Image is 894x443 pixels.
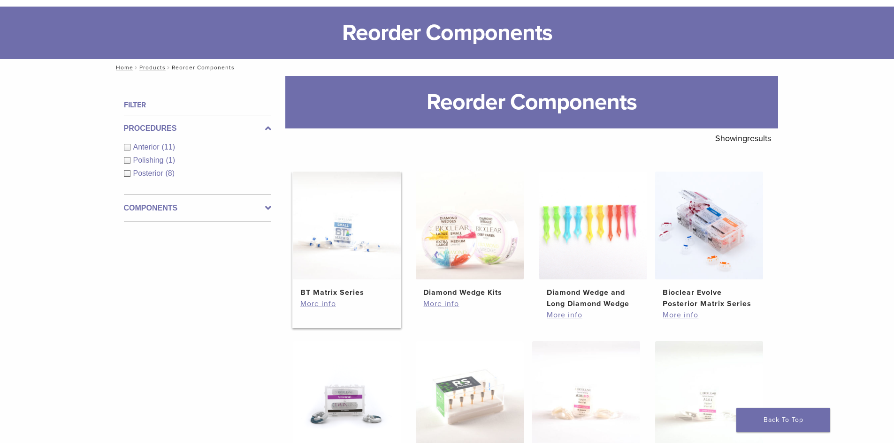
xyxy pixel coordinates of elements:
a: Products [139,64,166,71]
a: Bioclear Evolve Posterior Matrix SeriesBioclear Evolve Posterior Matrix Series [655,172,764,309]
span: (1) [166,156,175,164]
span: Posterior [133,169,166,177]
a: Diamond Wedge and Long Diamond WedgeDiamond Wedge and Long Diamond Wedge [539,172,648,309]
h2: Bioclear Evolve Posterior Matrix Series [663,287,756,309]
a: More info [300,298,393,309]
span: Polishing [133,156,166,164]
a: Back To Top [736,408,830,432]
a: Diamond Wedge KitsDiamond Wedge Kits [415,172,525,298]
span: (11) [162,143,175,151]
p: Showing results [715,128,771,148]
span: / [166,65,172,70]
img: Diamond Wedge and Long Diamond Wedge [539,172,647,279]
h4: Filter [124,99,271,111]
a: Home [113,64,133,71]
label: Components [124,203,271,214]
img: Bioclear Evolve Posterior Matrix Series [655,172,763,279]
img: Diamond Wedge Kits [416,172,524,279]
a: More info [663,309,756,321]
a: BT Matrix SeriesBT Matrix Series [292,172,402,298]
label: Procedures [124,123,271,134]
span: (8) [166,169,175,177]
a: More info [547,309,640,321]
span: Anterior [133,143,162,151]
h2: Diamond Wedge and Long Diamond Wedge [547,287,640,309]
a: More info [423,298,516,309]
h1: Reorder Components [285,76,778,128]
h2: Diamond Wedge Kits [423,287,516,298]
span: / [133,65,139,70]
nav: Reorder Components [109,59,785,76]
img: BT Matrix Series [293,172,401,279]
h2: BT Matrix Series [300,287,393,298]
